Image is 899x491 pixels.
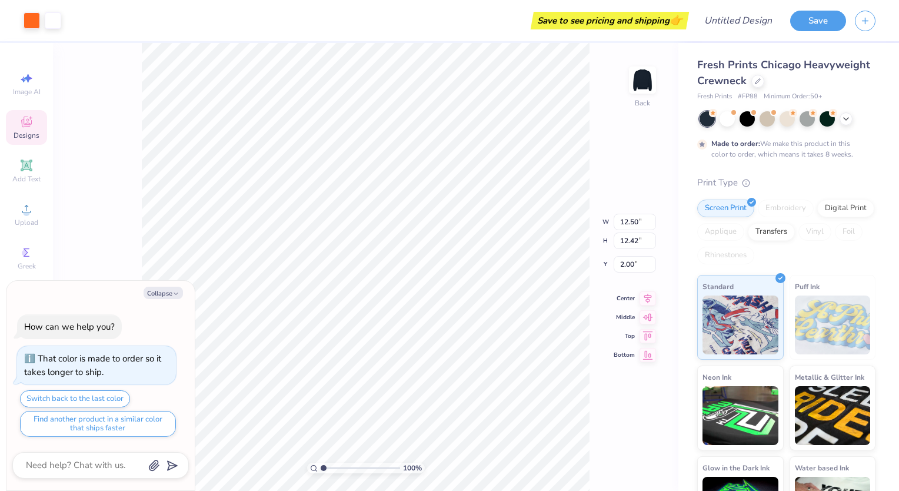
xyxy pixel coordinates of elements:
[697,200,754,217] div: Screen Print
[758,200,814,217] div: Embroidery
[702,296,778,354] img: Standard
[702,371,731,383] span: Neon Ink
[795,296,871,354] img: Puff Ink
[702,462,770,474] span: Glow in the Dark Ink
[702,386,778,445] img: Neon Ink
[790,11,846,31] button: Save
[697,223,744,241] div: Applique
[614,294,635,303] span: Center
[711,139,760,148] strong: Made to order:
[20,390,130,407] button: Switch back to the last color
[695,9,781,32] input: Untitled Design
[13,87,41,97] span: Image AI
[748,223,795,241] div: Transfers
[144,287,183,299] button: Collapse
[697,58,870,88] span: Fresh Prints Chicago Heavyweight Crewneck
[614,313,635,321] span: Middle
[697,92,732,102] span: Fresh Prints
[702,280,734,293] span: Standard
[795,386,871,445] img: Metallic & Glitter Ink
[403,463,422,473] span: 100 %
[534,12,686,29] div: Save to see pricing and shipping
[614,351,635,359] span: Bottom
[795,462,849,474] span: Water based Ink
[835,223,863,241] div: Foil
[635,98,650,108] div: Back
[697,176,875,190] div: Print Type
[14,131,39,140] span: Designs
[12,174,41,184] span: Add Text
[798,223,831,241] div: Vinyl
[817,200,874,217] div: Digital Print
[738,92,758,102] span: # FP88
[697,247,754,264] div: Rhinestones
[631,68,654,92] img: Back
[795,280,820,293] span: Puff Ink
[24,353,161,378] div: That color is made to order so it takes longer to ship.
[15,218,38,227] span: Upload
[20,411,176,437] button: Find another product in a similar color that ships faster
[670,13,682,27] span: 👉
[24,321,115,333] div: How can we help you?
[764,92,823,102] span: Minimum Order: 50 +
[614,332,635,340] span: Top
[18,261,36,271] span: Greek
[711,138,856,160] div: We make this product in this color to order, which means it takes 8 weeks.
[795,371,864,383] span: Metallic & Glitter Ink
